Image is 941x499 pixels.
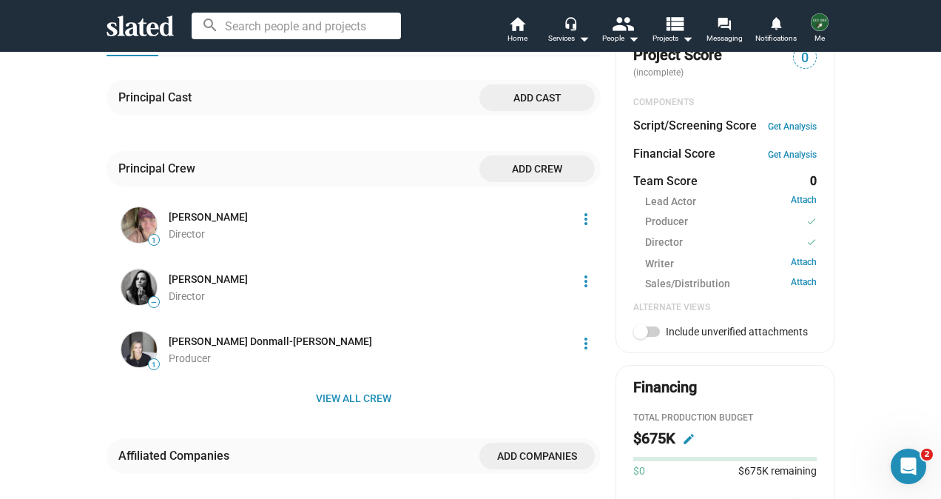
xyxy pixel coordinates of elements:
span: Add cast [491,84,583,111]
button: Add companies [479,443,595,469]
mat-icon: edit [682,432,695,446]
div: COMPONENTS [633,97,817,109]
span: $675K remaining [738,465,817,477]
span: View all crew [118,385,589,412]
a: Attach [791,257,817,271]
a: Get Analysis [768,121,817,132]
span: Project Score [633,45,722,65]
span: 2 [921,449,933,461]
span: (incomplete) [633,67,687,78]
button: Kurt FriedMe [802,10,837,49]
mat-icon: arrow_drop_down [624,30,642,47]
span: Include unverified attachments [666,326,808,338]
button: Edit budget [677,427,701,451]
img: Vicki Speegle [121,207,157,243]
div: Principal Crew [118,161,201,176]
a: Attach [791,277,817,291]
button: Projects [647,15,698,47]
a: Get Analysis [768,150,817,160]
div: Total Production budget [633,412,817,424]
span: Me [814,30,825,47]
mat-icon: arrow_drop_down [575,30,593,47]
span: Producer [169,352,211,364]
mat-icon: arrow_drop_down [678,30,696,47]
a: Messaging [698,15,750,47]
a: [PERSON_NAME] Donmall-[PERSON_NAME] [169,335,372,349]
mat-icon: more_vert [577,272,595,290]
span: 1 [149,361,159,369]
mat-icon: check [806,215,817,229]
dd: 0 [803,173,817,189]
img: Lisa Donmall-Reeve [121,332,157,367]
div: Financing [633,378,697,398]
mat-icon: forum [717,16,731,30]
a: Attach [791,195,817,209]
span: Director [645,235,683,251]
span: Messaging [706,30,743,47]
input: Search people and projects [192,13,401,39]
button: Add cast [479,84,595,111]
a: Notifications [750,15,802,47]
span: 0 [794,48,816,68]
div: Alternate Views [633,302,817,314]
span: Notifications [755,30,797,47]
a: [PERSON_NAME] [169,272,248,287]
span: Add crew [491,155,583,182]
span: Home [507,30,527,47]
mat-icon: view_list [664,13,685,34]
dt: Script/Screening Score [633,118,757,133]
a: [PERSON_NAME] [169,210,248,224]
button: Add crew [479,155,595,182]
button: People [595,15,647,47]
span: Projects [652,30,693,47]
img: Kurt Fried [811,13,829,31]
img: Melissa Mars [121,269,157,305]
span: Director [169,290,205,302]
mat-icon: notifications [769,16,783,30]
span: 1 [149,236,159,245]
span: Director [169,228,205,240]
div: Affiliated Companies [118,448,235,463]
dt: Team Score [633,173,698,189]
span: Writer [645,257,674,271]
mat-icon: home [508,15,526,33]
mat-icon: more_vert [577,210,595,228]
div: Principal Cast [118,90,198,105]
a: Home [491,15,543,47]
h2: $675K [633,429,675,449]
div: People [602,30,639,47]
button: View all crew [107,385,601,412]
mat-icon: check [806,235,817,249]
mat-icon: more_vert [577,335,595,352]
span: Producer [645,215,688,230]
span: Sales/Distribution [645,277,730,291]
button: Services [543,15,595,47]
span: Add companies [491,443,583,469]
span: Lead Actor [645,195,696,209]
mat-icon: headset_mic [564,16,577,30]
div: Services [548,30,590,47]
span: — [149,298,159,307]
iframe: Intercom live chat [891,449,926,484]
span: $0 [633,464,645,478]
mat-icon: people [612,13,633,34]
dt: Financial Score [633,146,715,161]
